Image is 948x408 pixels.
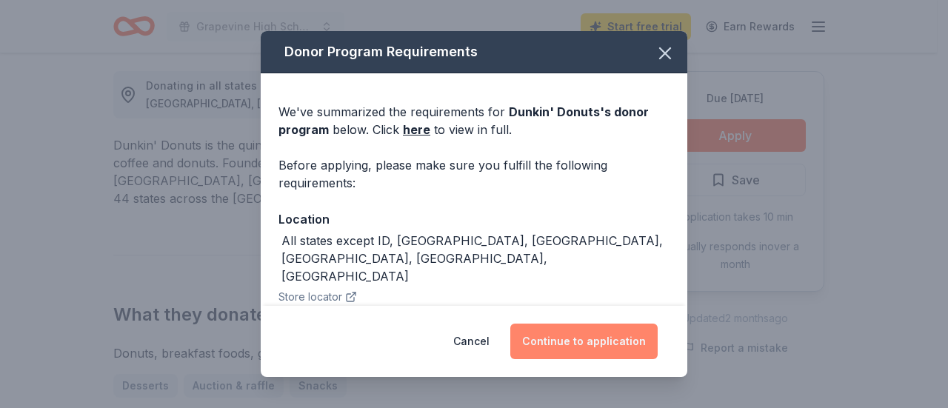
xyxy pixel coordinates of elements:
[278,103,670,138] div: We've summarized the requirements for below. Click to view in full.
[453,324,490,359] button: Cancel
[278,156,670,192] div: Before applying, please make sure you fulfill the following requirements:
[510,324,658,359] button: Continue to application
[281,232,670,285] div: All states except ID, [GEOGRAPHIC_DATA], [GEOGRAPHIC_DATA], [GEOGRAPHIC_DATA], [GEOGRAPHIC_DATA],...
[278,288,357,306] button: Store locator
[261,31,687,73] div: Donor Program Requirements
[403,121,430,138] a: here
[278,210,670,229] div: Location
